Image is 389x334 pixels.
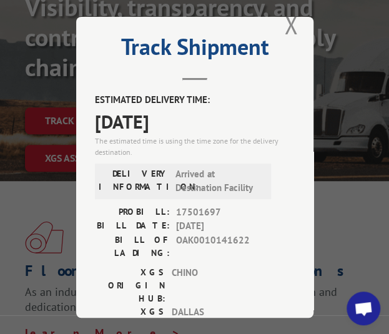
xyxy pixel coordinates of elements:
h2: Track Shipment [95,38,295,62]
span: OAK0010141622 [176,233,270,259]
span: [DATE] [176,219,270,233]
span: 17501697 [176,205,270,219]
a: Open chat [347,292,380,325]
label: PROBILL: [95,205,170,219]
label: BILL DATE: [95,219,170,233]
label: DELIVERY INFORMATION: [99,167,169,195]
label: BILL OF LADING: [95,233,170,259]
button: Close modal [284,8,298,41]
label: XGS ORIGIN HUB: [95,265,165,305]
span: CHINO [172,265,256,305]
div: The estimated time is using the time zone for the delivery destination. [95,135,295,157]
span: [DATE] [95,107,295,135]
span: Arrived at Destination Facility [175,167,260,195]
label: ESTIMATED DELIVERY TIME: [95,93,295,107]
